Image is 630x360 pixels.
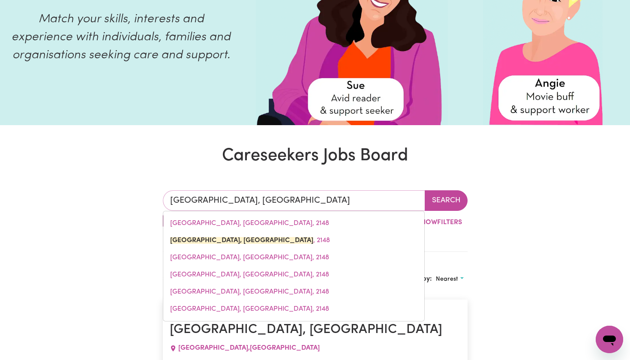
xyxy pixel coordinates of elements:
[170,237,313,244] mark: [GEOGRAPHIC_DATA], [GEOGRAPHIC_DATA]
[178,345,320,351] span: [GEOGRAPHIC_DATA] , [GEOGRAPHIC_DATA]
[425,190,468,211] button: Search
[163,300,424,318] a: MARAYONG, New South Wales, 2148
[417,219,437,226] span: Show
[432,273,467,286] button: Sort search results
[436,276,458,282] span: Nearest
[163,283,424,300] a: KINGS PARK, New South Wales, 2148
[10,10,232,64] p: Match your skills, interests and experience with individuals, families and organisations seeking ...
[170,220,329,227] span: [GEOGRAPHIC_DATA], [GEOGRAPHIC_DATA], 2148
[170,306,461,338] h1: Support Worker Needed In [GEOGRAPHIC_DATA], [GEOGRAPHIC_DATA]
[170,288,329,295] span: [GEOGRAPHIC_DATA], [GEOGRAPHIC_DATA], 2148
[596,326,623,353] iframe: Button to launch messaging window
[163,232,424,249] a: BLACKTOWN, New South Wales, 2148
[163,266,424,283] a: HUNTINGWOOD, New South Wales, 2148
[401,214,468,231] button: ShowFilters
[163,190,425,211] input: Enter a suburb or postcode
[170,271,329,278] span: [GEOGRAPHIC_DATA], [GEOGRAPHIC_DATA], 2148
[170,237,330,244] span: , 2148
[163,215,424,232] a: ARNDELL PARK, New South Wales, 2148
[163,249,424,266] a: BLACKTOWN WESTPOINT, New South Wales, 2148
[163,211,425,321] div: menu-options
[170,254,329,261] span: [GEOGRAPHIC_DATA], [GEOGRAPHIC_DATA], 2148
[170,306,329,312] span: [GEOGRAPHIC_DATA], [GEOGRAPHIC_DATA], 2148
